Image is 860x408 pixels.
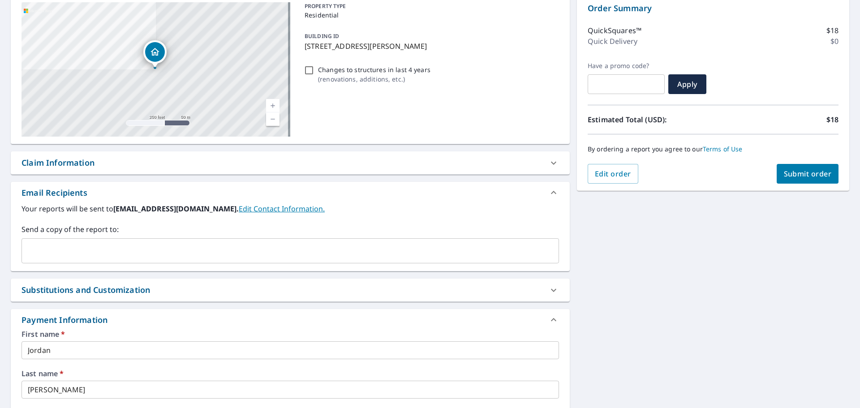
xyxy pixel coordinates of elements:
p: Residential [305,10,555,20]
span: Edit order [595,169,631,179]
div: Claim Information [11,151,570,174]
span: Submit order [784,169,832,179]
div: Dropped pin, building 1, Residential property, 31 Nagy Ln Cheswick, PA 15024 [143,40,167,68]
div: Substitutions and Customization [21,284,150,296]
button: Apply [668,74,706,94]
p: $18 [826,114,838,125]
span: Apply [675,79,699,89]
label: Have a promo code? [588,62,665,70]
p: Quick Delivery [588,36,637,47]
a: Terms of Use [703,145,743,153]
label: First name [21,331,559,338]
div: Claim Information [21,157,95,169]
p: By ordering a report you agree to our [588,145,838,153]
p: Order Summary [588,2,838,14]
button: Submit order [777,164,839,184]
a: Current Level 17, Zoom Out [266,112,279,126]
div: Payment Information [21,314,111,326]
label: Send a copy of the report to: [21,224,559,235]
p: $18 [826,25,838,36]
div: Payment Information [11,309,570,331]
label: Your reports will be sent to [21,203,559,214]
p: ( renovations, additions, etc. ) [318,74,430,84]
a: Current Level 17, Zoom In [266,99,279,112]
p: QuickSquares™ [588,25,641,36]
button: Edit order [588,164,638,184]
div: Email Recipients [21,187,87,199]
b: [EMAIL_ADDRESS][DOMAIN_NAME]. [113,204,239,214]
p: Estimated Total (USD): [588,114,713,125]
p: $0 [830,36,838,47]
p: Changes to structures in last 4 years [318,65,430,74]
p: BUILDING ID [305,32,339,40]
label: Last name [21,370,559,377]
div: Email Recipients [11,182,570,203]
p: PROPERTY TYPE [305,2,555,10]
a: EditContactInfo [239,204,325,214]
p: [STREET_ADDRESS][PERSON_NAME] [305,41,555,52]
div: Substitutions and Customization [11,279,570,301]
